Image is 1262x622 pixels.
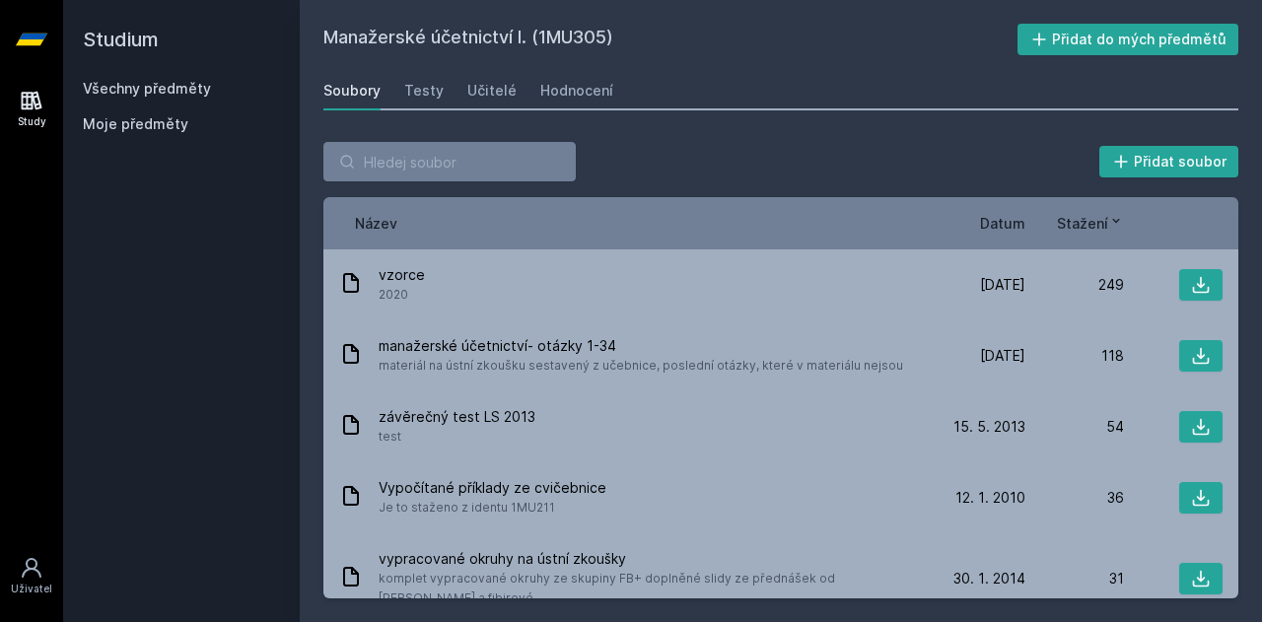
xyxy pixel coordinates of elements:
span: vypracované okruhy na ústní zkoušky [379,549,919,569]
div: 31 [1025,569,1124,588]
div: 118 [1025,346,1124,366]
a: Hodnocení [540,71,613,110]
span: 15. 5. 2013 [953,417,1025,437]
span: test [379,427,535,447]
div: 249 [1025,275,1124,295]
button: Přidat soubor [1099,146,1239,177]
span: [DATE] [980,275,1025,295]
div: Uživatel [11,582,52,596]
span: vzorce [379,265,425,285]
span: 2020 [379,285,425,305]
div: Soubory [323,81,381,101]
div: Testy [404,81,444,101]
span: Vypočítané příklady ze cvičebnice [379,478,606,498]
div: Study [18,114,46,129]
div: Učitelé [467,81,517,101]
a: Uživatel [4,546,59,606]
a: Soubory [323,71,381,110]
a: Všechny předměty [83,80,211,97]
span: Stažení [1057,213,1108,234]
button: Datum [980,213,1025,234]
div: 54 [1025,417,1124,437]
span: Moje předměty [83,114,188,134]
button: Stažení [1057,213,1124,234]
span: manažerské účetnictví- otázky 1-34 [379,336,903,356]
input: Hledej soubor [323,142,576,181]
span: 12. 1. 2010 [955,488,1025,508]
span: 30. 1. 2014 [953,569,1025,588]
span: [DATE] [980,346,1025,366]
div: Hodnocení [540,81,613,101]
button: Přidat do mých předmětů [1017,24,1239,55]
span: komplet vypracované okruhy ze skupiny FB+ doplněné slidy ze přednášek od [PERSON_NAME] a fibirové [379,569,919,608]
a: Testy [404,71,444,110]
a: Study [4,79,59,139]
div: 36 [1025,488,1124,508]
span: materiál na ústní zkoušku sestavený z učebnice, poslední otázky, které v materiálu nejsou [379,356,903,376]
span: závěrečný test LS 2013 [379,407,535,427]
button: Název [355,213,397,234]
span: Je to staženo z identu 1MU211 [379,498,606,518]
h2: Manažerské účetnictví I. (1MU305) [323,24,1017,55]
a: Učitelé [467,71,517,110]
